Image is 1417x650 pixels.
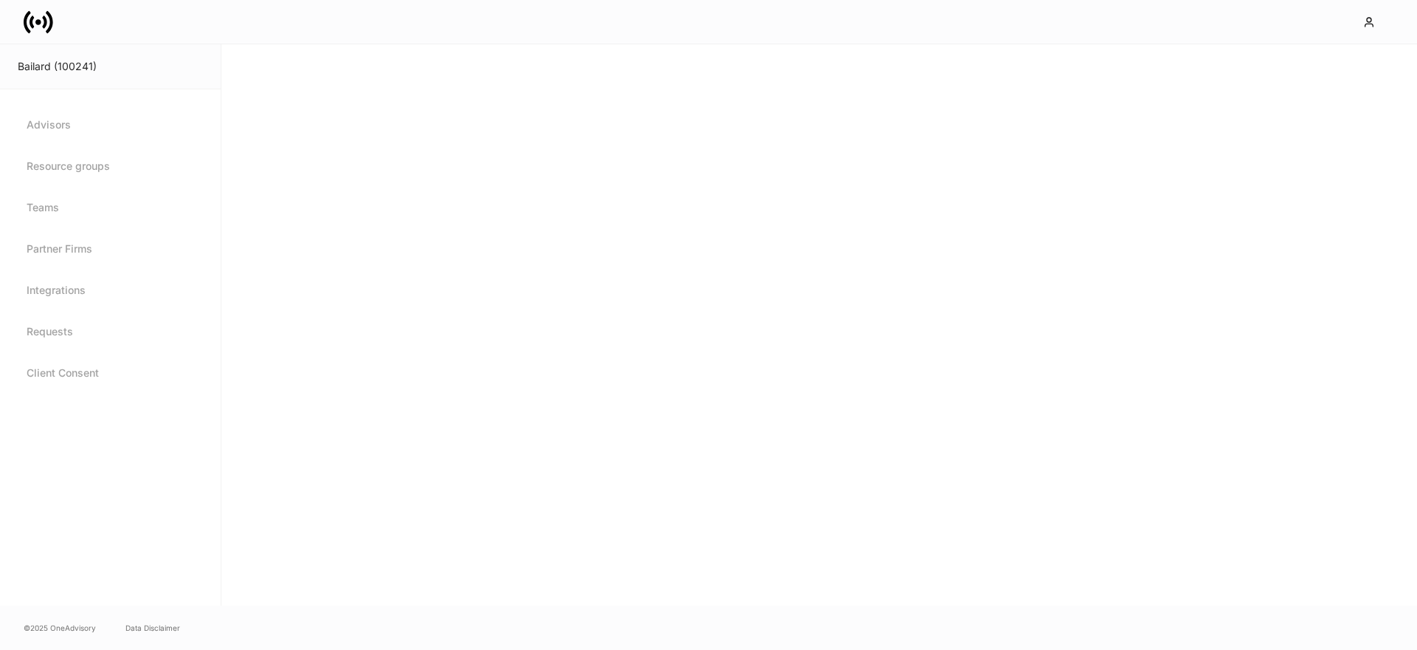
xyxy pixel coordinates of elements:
a: Client Consent [18,355,203,391]
a: Requests [18,314,203,349]
a: Resource groups [18,148,203,184]
a: Integrations [18,273,203,308]
div: Bailard (100241) [18,59,203,74]
span: © 2025 OneAdvisory [24,622,96,634]
a: Advisors [18,107,203,143]
a: Partner Firms [18,231,203,267]
a: Data Disclaimer [125,622,180,634]
a: Teams [18,190,203,225]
